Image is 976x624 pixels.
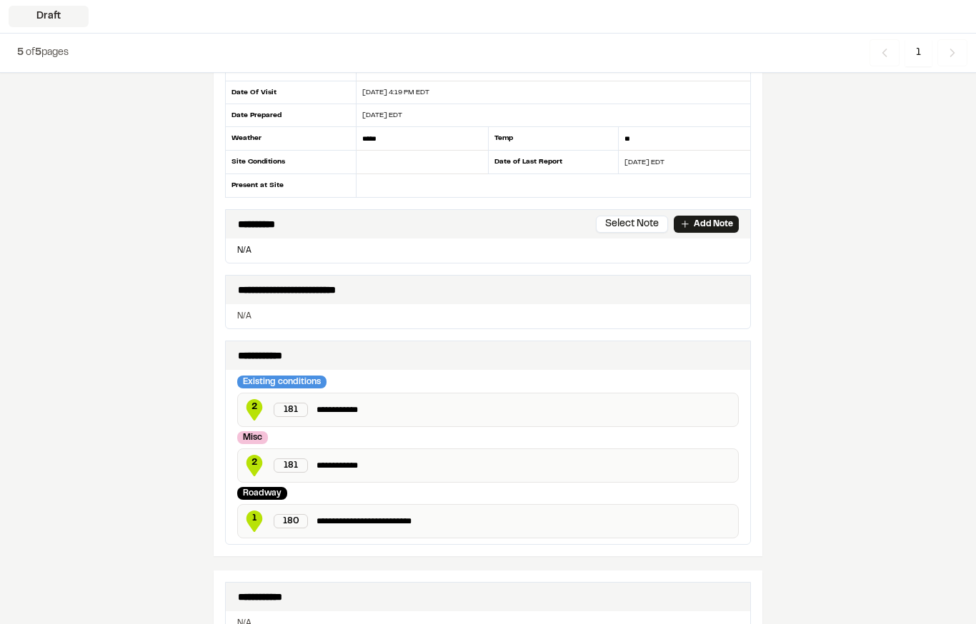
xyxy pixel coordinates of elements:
button: Select Note [596,216,668,233]
div: 181 [274,458,308,473]
div: Date Prepared [225,104,357,127]
div: [DATE] EDT [357,110,733,121]
div: Date of Last Report [488,151,619,174]
span: 1 [905,39,932,66]
p: N/A [237,310,739,323]
div: Temp [488,127,619,151]
div: Draft [9,6,89,27]
span: 5 [35,49,41,57]
p: of pages [17,45,69,61]
div: Weather [225,127,357,151]
div: Existing conditions [237,376,327,388]
p: N/A [231,244,745,257]
div: Present at Site [225,174,357,197]
div: [DATE] EDT [619,157,733,168]
span: 5 [17,49,24,57]
span: 2 [244,456,265,469]
div: Misc [237,431,268,444]
div: 181 [274,403,308,417]
div: Site Conditions [225,151,357,174]
div: Date Of Visit [225,81,357,104]
span: 1 [244,512,265,525]
div: Roadway [237,487,287,500]
p: Add Note [694,218,733,231]
div: [DATE] 4:19 PM EDT [357,87,733,98]
nav: Navigation [870,39,967,66]
div: 180 [274,514,308,528]
span: 2 [244,401,265,413]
